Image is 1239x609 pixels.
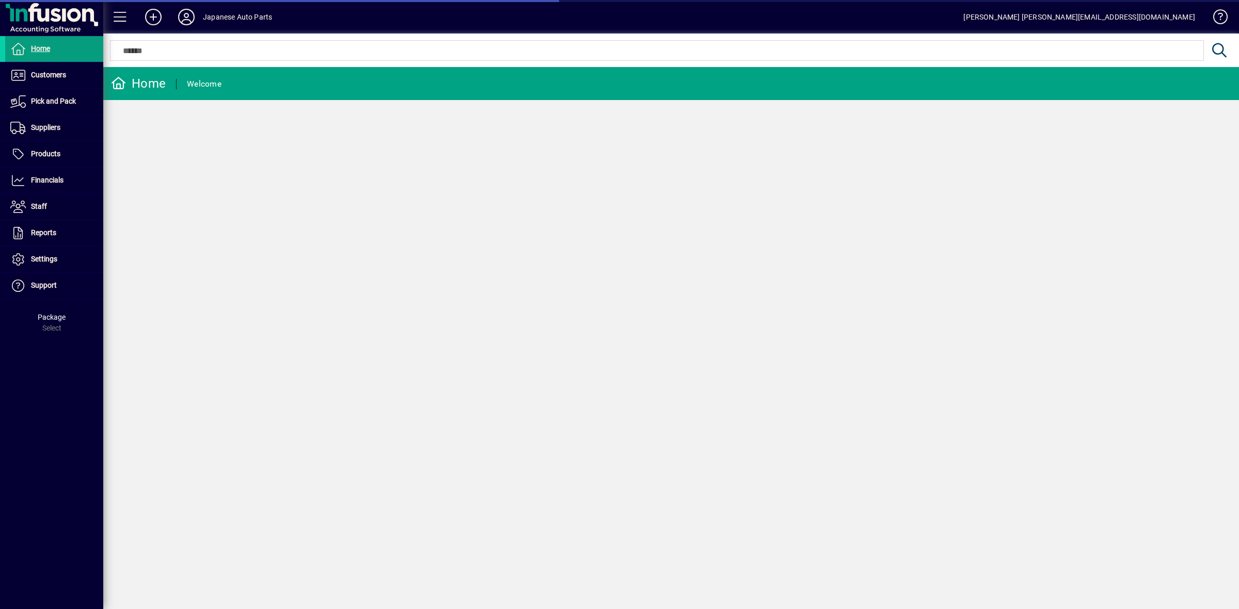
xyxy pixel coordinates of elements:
[31,44,50,53] span: Home
[5,246,103,272] a: Settings
[31,228,56,237] span: Reports
[111,75,166,92] div: Home
[5,273,103,299] a: Support
[31,150,60,158] span: Products
[31,71,66,79] span: Customers
[5,168,103,193] a: Financials
[31,123,60,131] span: Suppliers
[1205,2,1226,36] a: Knowledge Base
[5,89,103,114] a: Pick and Pack
[38,313,66,321] span: Package
[963,9,1195,25] div: [PERSON_NAME] [PERSON_NAME][EMAIL_ADDRESS][DOMAIN_NAME]
[31,255,57,263] span: Settings
[137,8,170,26] button: Add
[187,76,221,92] div: Welcome
[5,220,103,246] a: Reports
[5,115,103,141] a: Suppliers
[5,141,103,167] a: Products
[31,202,47,210] span: Staff
[31,281,57,289] span: Support
[203,9,272,25] div: Japanese Auto Parts
[5,62,103,88] a: Customers
[170,8,203,26] button: Profile
[31,176,63,184] span: Financials
[5,194,103,220] a: Staff
[31,97,76,105] span: Pick and Pack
